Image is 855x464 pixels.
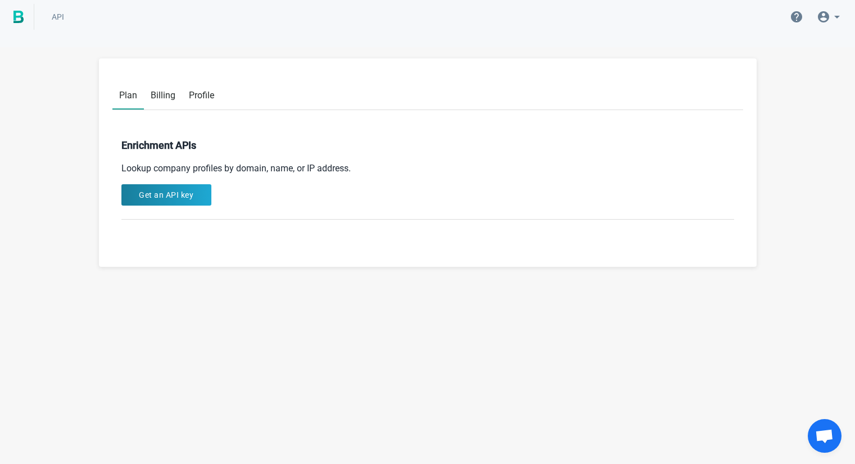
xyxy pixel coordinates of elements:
[52,12,64,21] span: API
[13,11,24,23] img: BigPicture.io
[119,90,137,101] span: Plan
[121,162,734,175] p: Lookup company profiles by domain, name, or IP address.
[189,90,214,101] span: Profile
[121,138,734,153] h4: Enrichment APIs
[808,419,842,453] div: Open chat
[121,184,211,206] button: Get an API key
[151,90,175,101] span: Billing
